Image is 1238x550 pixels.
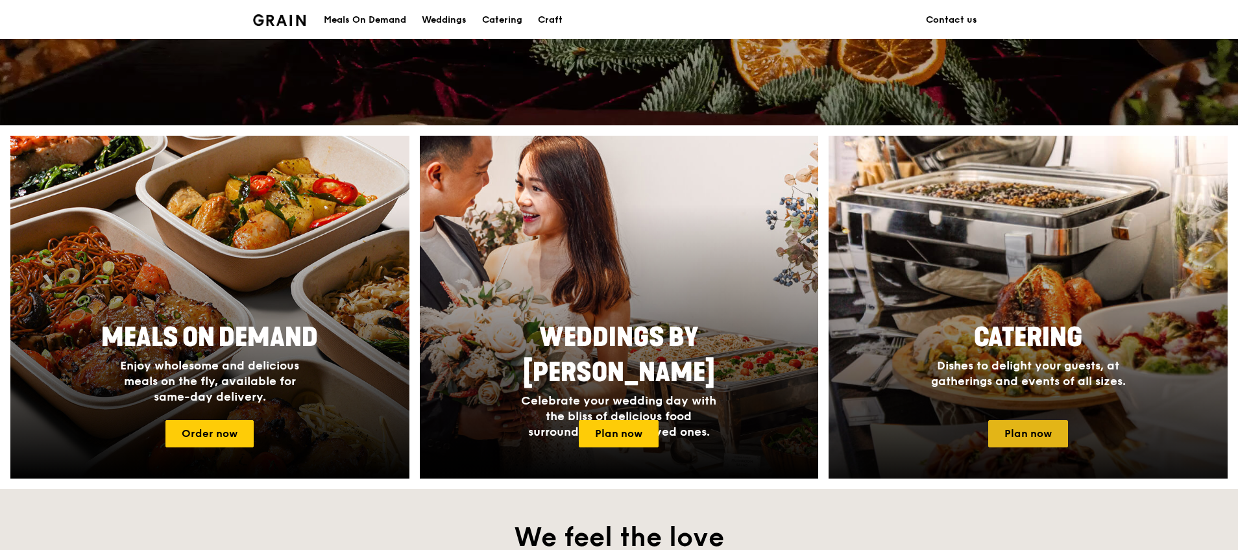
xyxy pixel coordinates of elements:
[474,1,530,40] a: Catering
[530,1,570,40] a: Craft
[918,1,985,40] a: Contact us
[420,136,819,479] img: weddings-card.4f3003b8.jpg
[988,420,1068,447] a: Plan now
[10,136,409,479] a: Meals On DemandEnjoy wholesome and delicious meals on the fly, available for same-day delivery.Or...
[931,358,1126,388] span: Dishes to delight your guests, at gatherings and events of all sizes.
[538,1,563,40] div: Craft
[579,420,659,447] a: Plan now
[420,136,819,479] a: Weddings by [PERSON_NAME]Celebrate your wedding day with the bliss of delicious food surrounded b...
[324,1,406,40] div: Meals On Demand
[165,420,254,447] a: Order now
[120,358,299,404] span: Enjoy wholesome and delicious meals on the fly, available for same-day delivery.
[829,136,1228,479] a: CateringDishes to delight your guests, at gatherings and events of all sizes.Plan now
[101,322,318,353] span: Meals On Demand
[482,1,522,40] div: Catering
[10,136,409,479] img: meals-on-demand-card.d2b6f6db.png
[253,14,306,26] img: Grain
[974,322,1082,353] span: Catering
[523,322,715,388] span: Weddings by [PERSON_NAME]
[422,1,467,40] div: Weddings
[414,1,474,40] a: Weddings
[521,394,716,439] span: Celebrate your wedding day with the bliss of delicious food surrounded by your loved ones.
